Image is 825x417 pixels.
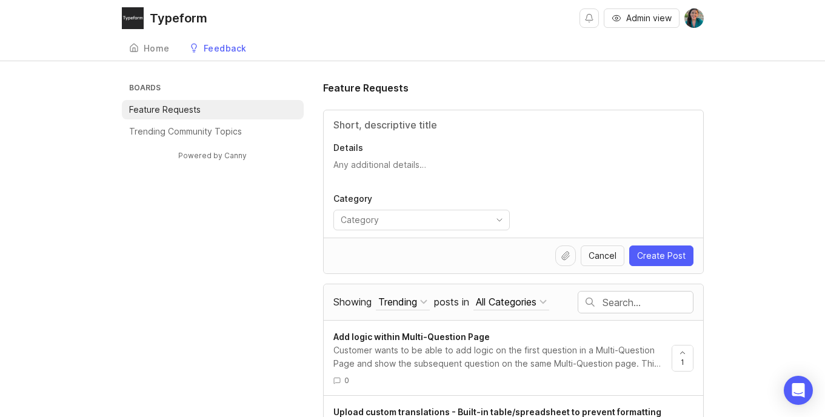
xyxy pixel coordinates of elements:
[581,245,624,266] button: Cancel
[333,118,693,132] input: Title
[144,44,170,53] div: Home
[604,8,680,28] button: Admin view
[629,245,693,266] button: Create Post
[637,250,686,262] span: Create Post
[176,148,249,162] a: Powered by Canny
[122,122,304,141] a: Trending Community Topics
[129,125,242,138] p: Trending Community Topics
[672,345,693,372] button: 1
[333,344,662,370] div: Customer wants to be able to add logic on the first question in a Multi-Question Page and show th...
[626,12,672,24] span: Admin view
[333,159,693,183] textarea: Details
[333,296,372,308] span: Showing
[333,332,490,342] span: Add logic within Multi-Question Page
[490,215,509,225] svg: toggle icon
[122,100,304,119] a: Feature Requests
[333,193,510,205] p: Category
[344,375,349,385] span: 0
[473,294,549,310] button: posts in
[784,376,813,405] div: Open Intercom Messenger
[378,295,417,309] div: Trending
[122,36,177,61] a: Home
[323,81,409,95] h1: Feature Requests
[182,36,254,61] a: Feedback
[476,295,536,309] div: All Categories
[589,250,616,262] span: Cancel
[204,44,247,53] div: Feedback
[376,294,430,310] button: Showing
[580,8,599,28] button: Notifications
[603,296,693,309] input: Search…
[127,81,304,98] h3: Boards
[129,104,201,116] p: Feature Requests
[122,7,144,29] img: Typeform logo
[150,12,207,24] div: Typeform
[684,8,704,28] img: Danielle Wilson
[333,142,693,154] p: Details
[333,210,510,230] div: toggle menu
[341,213,489,227] input: Category
[333,330,672,385] a: Add logic within Multi-Question PageCustomer wants to be able to add logic on the first question ...
[681,357,684,367] span: 1
[434,296,469,308] span: posts in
